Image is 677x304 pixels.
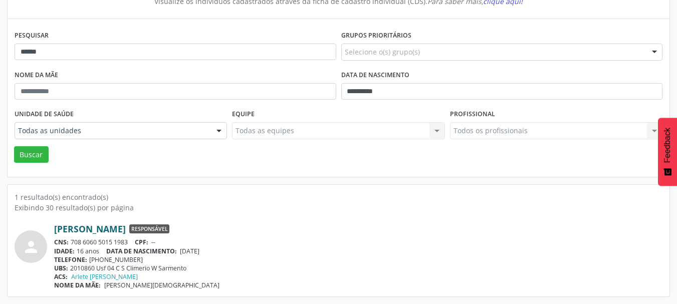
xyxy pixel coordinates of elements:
i: person [22,238,40,256]
div: [PHONE_NUMBER] [54,255,662,264]
span: DATA DE NASCIMENTO: [106,247,177,255]
label: Profissional [450,107,495,122]
span: Selecione o(s) grupo(s) [345,47,420,57]
span: NOME DA MÃE: [54,281,101,289]
span: CNS: [54,238,69,246]
span: Responsável [129,224,169,233]
label: Data de nascimento [341,68,409,83]
button: Buscar [14,146,49,163]
label: Equipe [232,107,255,122]
button: Feedback - Mostrar pesquisa [658,118,677,186]
span: CPF: [135,238,148,246]
span: Todas as unidades [18,126,206,136]
span: -- [151,238,155,246]
span: IDADE: [54,247,75,255]
label: Pesquisar [15,28,49,44]
label: Grupos prioritários [341,28,411,44]
div: 1 resultado(s) encontrado(s) [15,192,662,202]
div: 16 anos [54,247,662,255]
span: UBS: [54,264,68,272]
span: TELEFONE: [54,255,87,264]
label: Unidade de saúde [15,107,74,122]
span: ACS: [54,272,68,281]
span: [DATE] [180,247,199,255]
div: Exibindo 30 resultado(s) por página [15,202,662,213]
div: 2010860 Usf 04 C S Climerio W Sarmento [54,264,662,272]
a: [PERSON_NAME] [54,223,126,234]
a: Arlete [PERSON_NAME] [71,272,138,281]
span: Feedback [663,128,672,163]
label: Nome da mãe [15,68,58,83]
span: [PERSON_NAME][DEMOGRAPHIC_DATA] [104,281,219,289]
div: 708 6060 5015 1983 [54,238,662,246]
